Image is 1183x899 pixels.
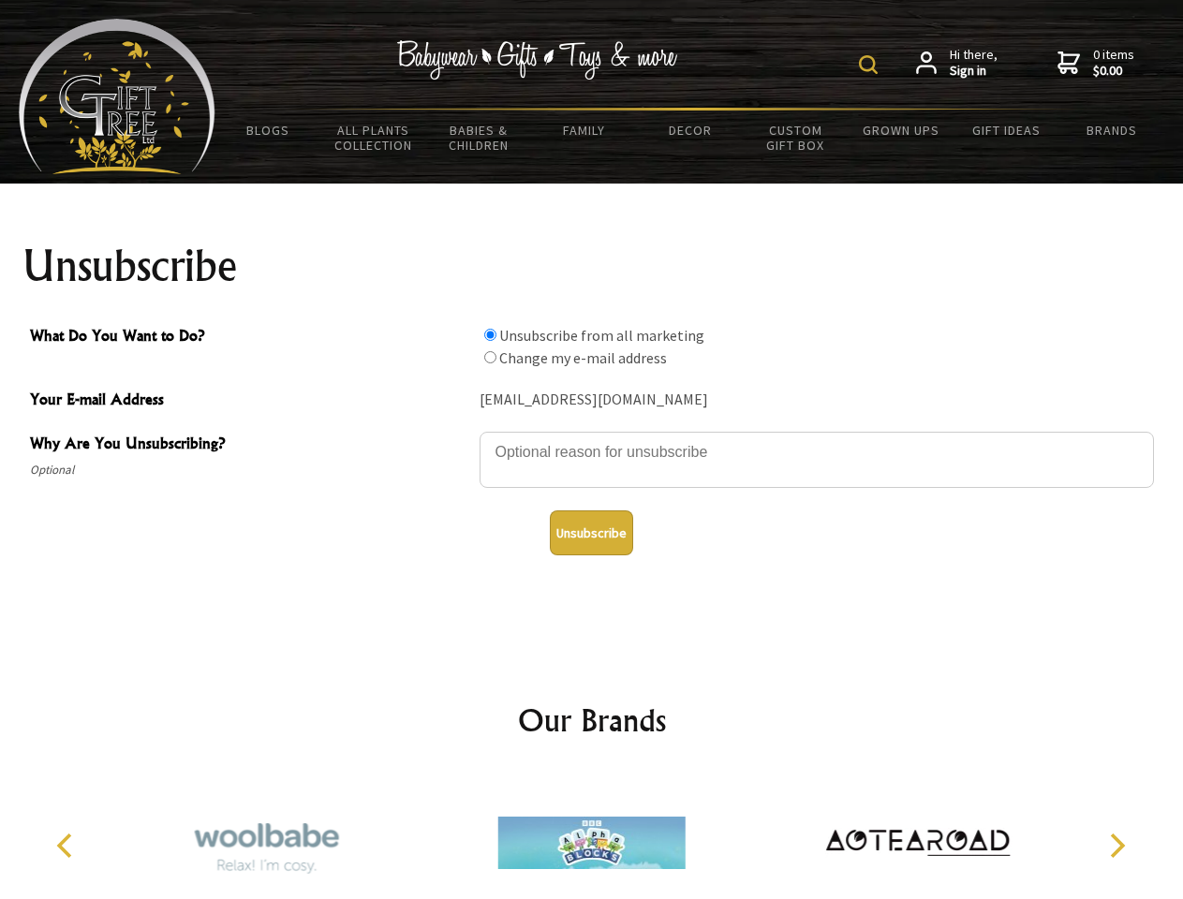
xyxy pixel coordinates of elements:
img: Babywear - Gifts - Toys & more [397,40,678,80]
a: All Plants Collection [321,111,427,165]
strong: $0.00 [1093,63,1134,80]
button: Next [1096,825,1137,866]
a: Custom Gift Box [743,111,849,165]
div: [EMAIL_ADDRESS][DOMAIN_NAME] [480,386,1154,415]
input: What Do You Want to Do? [484,329,496,341]
span: 0 items [1093,46,1134,80]
textarea: Why Are You Unsubscribing? [480,432,1154,488]
span: What Do You Want to Do? [30,324,470,351]
a: BLOGS [215,111,321,150]
img: product search [859,55,878,74]
a: Gift Ideas [954,111,1059,150]
img: Babyware - Gifts - Toys and more... [19,19,215,174]
a: 0 items$0.00 [1057,47,1134,80]
span: Optional [30,459,470,481]
input: What Do You Want to Do? [484,351,496,363]
span: Hi there, [950,47,998,80]
a: Babies & Children [426,111,532,165]
a: Hi there,Sign in [916,47,998,80]
label: Change my e-mail address [499,348,667,367]
a: Decor [637,111,743,150]
label: Unsubscribe from all marketing [499,326,704,345]
h1: Unsubscribe [22,243,1161,288]
a: Family [532,111,638,150]
strong: Sign in [950,63,998,80]
span: Your E-mail Address [30,388,470,415]
button: Unsubscribe [550,510,633,555]
a: Grown Ups [848,111,954,150]
a: Brands [1059,111,1165,150]
button: Previous [47,825,88,866]
span: Why Are You Unsubscribing? [30,432,470,459]
h2: Our Brands [37,698,1146,743]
